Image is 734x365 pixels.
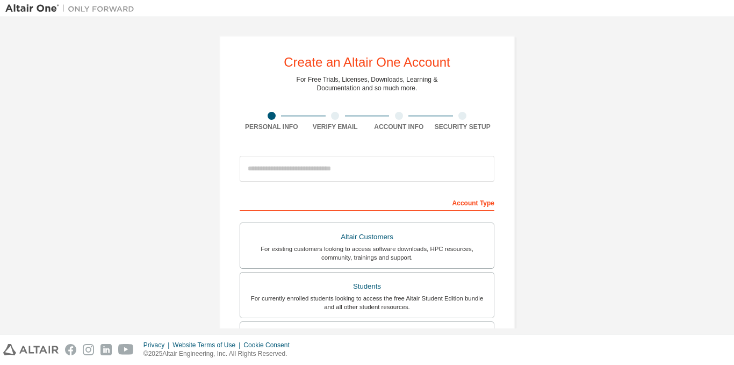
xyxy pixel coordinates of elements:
[243,341,296,349] div: Cookie Consent
[65,344,76,355] img: facebook.svg
[240,123,304,131] div: Personal Info
[5,3,140,14] img: Altair One
[284,56,450,69] div: Create an Altair One Account
[247,279,487,294] div: Students
[247,230,487,245] div: Altair Customers
[100,344,112,355] img: linkedin.svg
[3,344,59,355] img: altair_logo.svg
[247,245,487,262] div: For existing customers looking to access software downloads, HPC resources, community, trainings ...
[297,75,438,92] div: For Free Trials, Licenses, Downloads, Learning & Documentation and so much more.
[143,349,296,359] p: © 2025 Altair Engineering, Inc. All Rights Reserved.
[304,123,368,131] div: Verify Email
[247,328,487,343] div: Faculty
[143,341,172,349] div: Privacy
[247,294,487,311] div: For currently enrolled students looking to access the free Altair Student Edition bundle and all ...
[431,123,495,131] div: Security Setup
[367,123,431,131] div: Account Info
[83,344,94,355] img: instagram.svg
[172,341,243,349] div: Website Terms of Use
[118,344,134,355] img: youtube.svg
[240,194,494,211] div: Account Type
